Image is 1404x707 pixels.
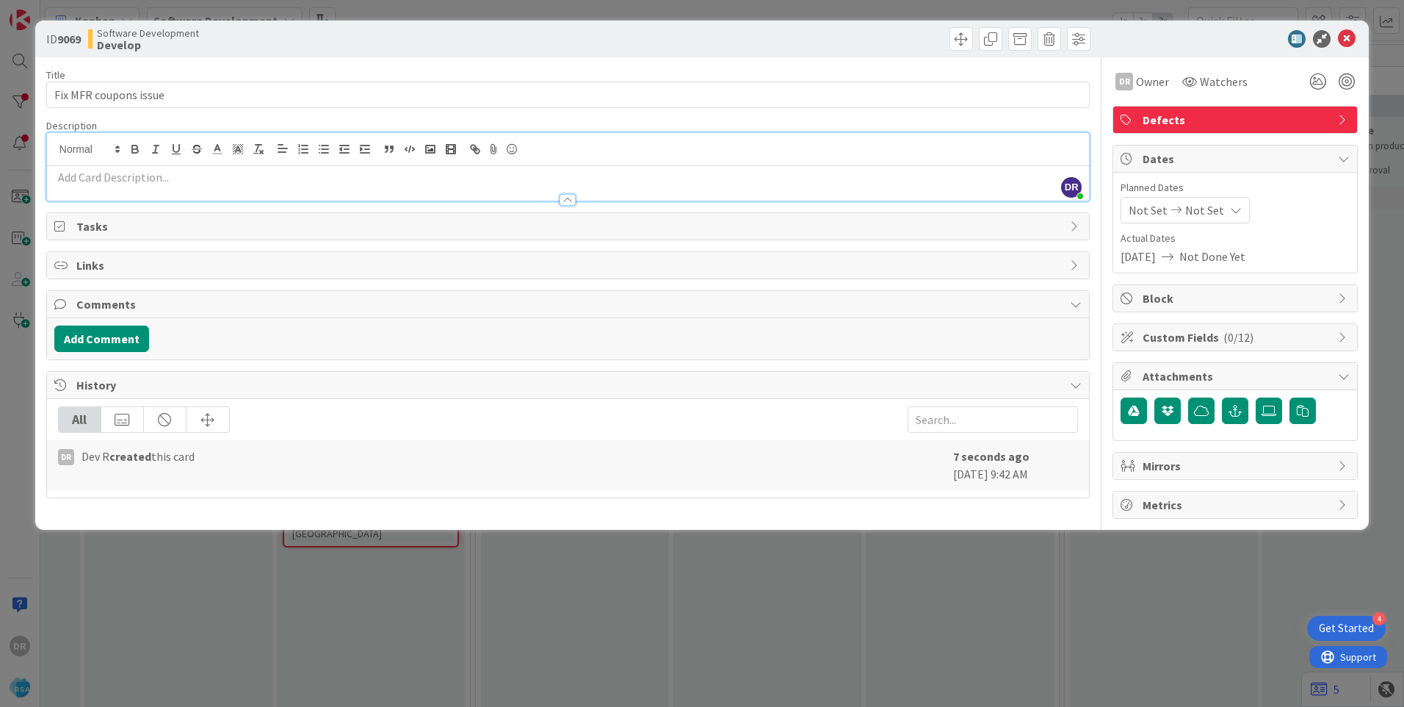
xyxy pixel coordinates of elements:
span: Metrics [1143,496,1331,514]
label: Title [46,68,65,82]
span: Attachments [1143,367,1331,385]
span: ID [46,30,81,48]
b: created [109,449,151,464]
span: Links [76,256,1063,274]
span: Description [46,119,97,132]
span: Dev R this card [82,448,195,465]
input: type card name here... [46,82,1090,108]
span: Watchers [1200,73,1248,90]
button: Add Comment [54,326,149,352]
span: Planned Dates [1121,180,1350,195]
b: 9069 [57,32,81,46]
div: DR [1115,73,1133,90]
div: Get Started [1319,621,1374,636]
span: Dates [1143,150,1331,168]
div: All [59,407,101,432]
span: Software Development [97,27,199,39]
span: DR [1061,177,1082,198]
span: [DATE] [1121,248,1156,265]
span: Tasks [76,218,1063,235]
b: Develop [97,39,199,51]
span: Mirrors [1143,457,1331,475]
span: ( 0/12 ) [1223,330,1253,345]
span: Not Done Yet [1179,248,1245,265]
span: Owner [1136,73,1169,90]
span: Custom Fields [1143,329,1331,346]
input: Search... [908,406,1078,433]
span: Not Set [1185,201,1224,219]
span: Not Set [1129,201,1168,219]
span: Comments [76,295,1063,313]
span: Support [31,2,67,20]
div: [DATE] 9:42 AM [953,448,1078,483]
span: History [76,376,1063,394]
span: Block [1143,290,1331,307]
div: Open Get Started checklist, remaining modules: 4 [1307,616,1386,641]
span: Actual Dates [1121,231,1350,246]
span: Defects [1143,111,1331,129]
b: 7 seconds ago [953,449,1030,464]
div: DR [58,449,74,465]
div: 4 [1372,612,1386,625]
